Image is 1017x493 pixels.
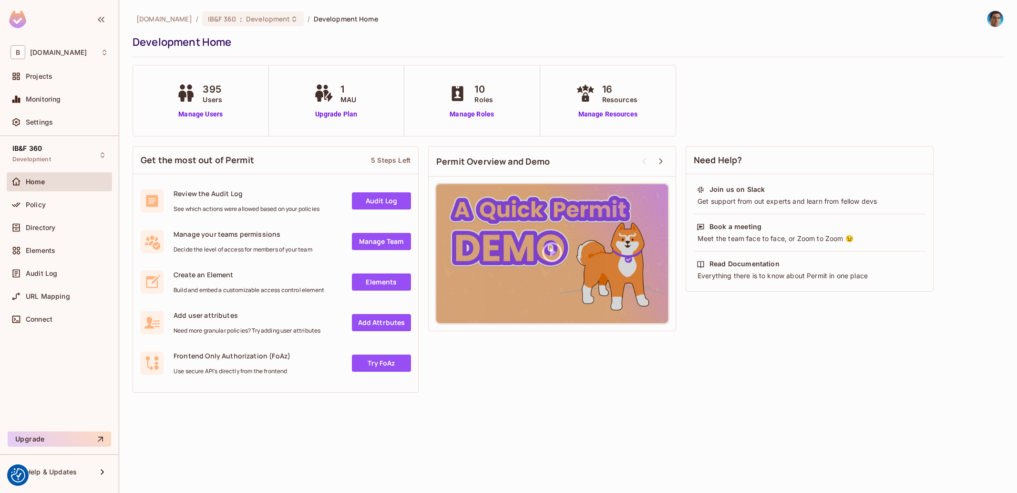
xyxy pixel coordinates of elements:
a: Manage Users [174,109,227,119]
span: URL Mapping [26,293,70,300]
a: Add Attrbutes [352,314,411,331]
img: Revisit consent button [11,468,25,483]
span: Users [203,94,222,105]
span: Resources [602,94,637,105]
span: 10 [474,82,493,96]
span: Monitoring [26,95,61,103]
span: Projects [26,73,52,80]
span: Review the Audit Log [174,189,319,198]
li: / [308,14,310,23]
button: Upgrade [8,431,111,447]
span: Home [26,178,45,186]
span: Get the most out of Permit [141,154,254,166]
span: Settings [26,118,53,126]
span: Workspace: bbva.com [30,49,87,56]
img: PATRICK MULLOT [987,11,1003,27]
span: Development Home [314,14,378,23]
span: Permit Overview and Demo [436,156,550,168]
div: Get support from out experts and learn from fellow devs [697,197,923,206]
span: Use secure API's directly from the frontend [174,367,290,375]
span: Need more granular policies? Try adding user attributes [174,327,320,335]
div: Development Home [133,35,999,49]
span: Need Help? [694,154,742,166]
div: Join us on Slack [709,185,765,194]
span: Policy [26,201,46,209]
a: Try FoAz [352,355,411,372]
a: Manage Roles [446,109,498,119]
div: 5 Steps Left [371,156,411,165]
div: Everything there is to know about Permit in one place [697,271,923,281]
span: Decide the level of access for members of your team [174,246,312,253]
span: Directory [26,224,55,231]
span: Development [246,14,290,23]
span: See which actions were allowed based on your policies [174,205,319,213]
a: Elements [352,273,411,291]
span: IB&F 360 [208,14,236,23]
button: Consent Preferences [11,468,25,483]
a: Manage Resources [574,109,642,119]
span: 16 [602,82,637,96]
span: IB&F 360 [12,145,42,152]
a: Manage Team [352,233,411,250]
span: Manage your teams permissions [174,230,312,239]
span: Connect [26,315,52,323]
li: / [196,14,198,23]
span: : [239,15,243,23]
span: B [10,45,25,59]
span: Audit Log [26,270,57,277]
span: Roles [474,94,493,105]
div: Meet the team face to face, or Zoom to Zoom 😉 [697,234,923,243]
span: Create an Element [174,270,324,279]
img: SReyMgAAAABJRU5ErkJggg== [9,10,26,28]
span: 1 [340,82,356,96]
div: Book a meeting [709,222,761,231]
span: Build and embed a customizable access control element [174,286,324,294]
span: the active workspace [136,14,192,23]
span: 395 [203,82,222,96]
span: Help & Updates [26,468,77,476]
a: Upgrade Plan [312,109,361,119]
div: Read Documentation [709,259,780,269]
span: Development [12,156,51,163]
span: Frontend Only Authorization (FoAz) [174,351,290,360]
span: MAU [340,94,356,105]
span: Add user attributes [174,311,320,320]
span: Elements [26,247,55,254]
a: Audit Log [352,192,411,210]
